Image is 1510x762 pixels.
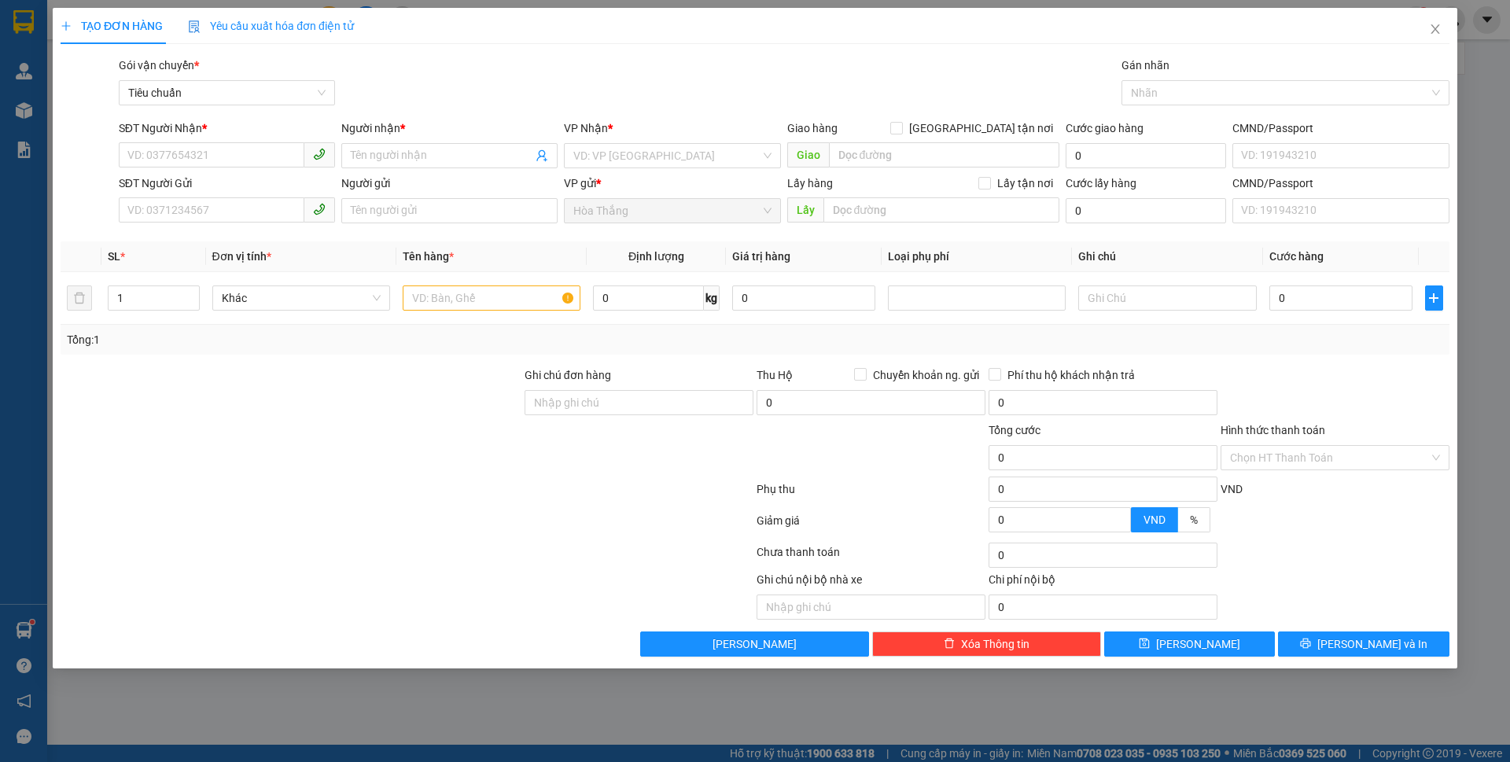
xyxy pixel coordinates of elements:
div: CMND/Passport [1232,175,1449,192]
span: delete [944,638,955,650]
span: Tổng cước [989,424,1040,436]
span: SL [109,250,121,263]
button: deleteXóa Thông tin [873,631,1102,657]
span: CHÚ DU - 0938258536 [87,28,217,42]
span: close [1429,23,1442,35]
img: icon [188,20,201,33]
span: Đơn vị tính [212,250,271,263]
span: Yêu cầu xuất hóa đơn điện tử [188,20,354,32]
span: Gửi: [87,9,189,25]
input: Nhập ghi chú [757,595,985,620]
div: Ghi chú nội bộ nhà xe [757,571,985,595]
th: Loại phụ phí [882,241,1072,272]
span: Phí thu hộ khách nhận trả [1001,366,1141,384]
input: Ghi Chú [1079,285,1257,311]
span: Hòa Thắng [116,9,190,25]
label: Gán nhãn [1121,59,1169,72]
label: Cước lấy hàng [1066,177,1136,190]
input: Dọc đường [829,142,1059,167]
span: Cước hàng [1269,250,1324,263]
strong: Nhận: [31,96,208,181]
span: Hòa Thắng [574,199,772,223]
span: VP Nhận [565,122,609,134]
div: Tổng: 1 [67,331,583,348]
span: [PERSON_NAME] [1157,635,1241,653]
div: Người gửi [341,175,558,192]
input: Cước giao hàng [1066,143,1226,168]
span: TẠO ĐƠN HÀNG [61,20,163,32]
span: Chuyển khoản ng. gửi [867,366,985,384]
div: SĐT Người Nhận [119,120,335,137]
span: VND [1144,514,1166,526]
div: Giảm giá [755,512,987,539]
div: Phụ thu [755,480,987,508]
span: [PERSON_NAME] và In [1317,635,1427,653]
span: [GEOGRAPHIC_DATA] tận nơi [903,120,1059,137]
span: 10:43:32 [DATE] [101,73,193,87]
button: plus [1425,285,1442,311]
button: [PERSON_NAME] [641,631,870,657]
input: Ghi chú đơn hàng [525,390,753,415]
span: save [1140,638,1151,650]
span: Lấy hàng [787,177,833,190]
label: Cước giao hàng [1066,122,1144,134]
input: VD: Bàn, Ghế [403,285,580,311]
span: Khác [222,286,381,310]
span: Định lượng [628,250,684,263]
span: kg [704,285,720,311]
button: printer[PERSON_NAME] và In [1279,631,1449,657]
div: Chưa thanh toán [755,543,987,571]
input: Cước lấy hàng [1066,198,1226,223]
span: phone [313,203,326,215]
div: Chi phí nội bộ [989,571,1217,595]
span: % [1190,514,1198,526]
span: phone [313,148,326,160]
button: save[PERSON_NAME] [1104,631,1275,657]
span: Tiêu chuẩn [128,81,326,105]
div: CMND/Passport [1232,120,1449,137]
span: Giao [787,142,829,167]
label: Ghi chú đơn hàng [525,369,611,381]
label: Hình thức thanh toán [1221,424,1325,436]
span: HT1209250005 - [87,45,193,87]
span: uyennhi.tienoanh - In: [87,59,193,87]
span: Giá trị hàng [732,250,790,263]
span: VND [1221,483,1243,495]
span: Gói vận chuyển [119,59,199,72]
span: plus [61,20,72,31]
span: Lấy [787,197,823,223]
span: Giao hàng [787,122,838,134]
input: Dọc đường [823,197,1059,223]
button: delete [67,285,92,311]
span: user-add [536,149,549,162]
span: plus [1426,292,1442,304]
span: Tên hàng [403,250,454,263]
div: VP gửi [565,175,781,192]
span: Thu Hộ [757,369,793,381]
div: SĐT Người Gửi [119,175,335,192]
span: printer [1300,638,1311,650]
span: Xóa Thông tin [961,635,1029,653]
div: Người nhận [341,120,558,137]
span: [PERSON_NAME] [713,635,797,653]
input: 0 [732,285,875,311]
button: Close [1413,8,1457,52]
th: Ghi chú [1073,241,1263,272]
span: Lấy tận nơi [991,175,1059,192]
